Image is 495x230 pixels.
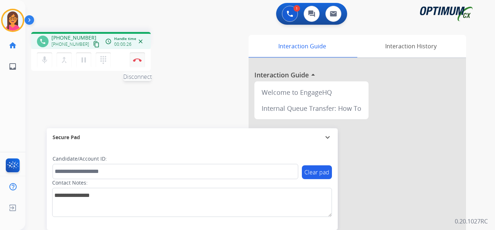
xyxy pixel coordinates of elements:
[123,72,152,81] span: Disconnect
[53,155,107,162] label: Candidate/Account ID:
[114,36,136,41] span: Handle time
[323,133,332,142] mat-icon: expand_more
[3,10,23,31] img: avatar
[105,38,112,45] mat-icon: access_time
[257,84,366,100] div: Welcome to EngageHQ
[8,41,17,50] mat-icon: home
[60,56,68,64] mat-icon: merge_type
[99,56,108,64] mat-icon: dialpad
[133,58,142,62] img: control
[51,41,89,47] span: [PHONE_NUMBER]
[130,52,145,68] button: Disconnect
[294,5,300,12] div: 1
[249,35,355,57] div: Interaction Guide
[355,35,466,57] div: Interaction History
[137,38,144,45] mat-icon: close
[114,41,132,47] span: 00:00:26
[52,179,88,186] label: Contact Notes:
[53,134,80,141] span: Secure Pad
[79,56,88,64] mat-icon: pause
[8,62,17,71] mat-icon: inbox
[40,56,49,64] mat-icon: mic
[455,217,488,226] p: 0.20.1027RC
[93,41,100,48] mat-icon: content_copy
[302,165,332,179] button: Clear pad
[51,34,96,41] span: [PHONE_NUMBER]
[257,100,366,116] div: Internal Queue Transfer: How To
[39,38,46,45] mat-icon: phone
